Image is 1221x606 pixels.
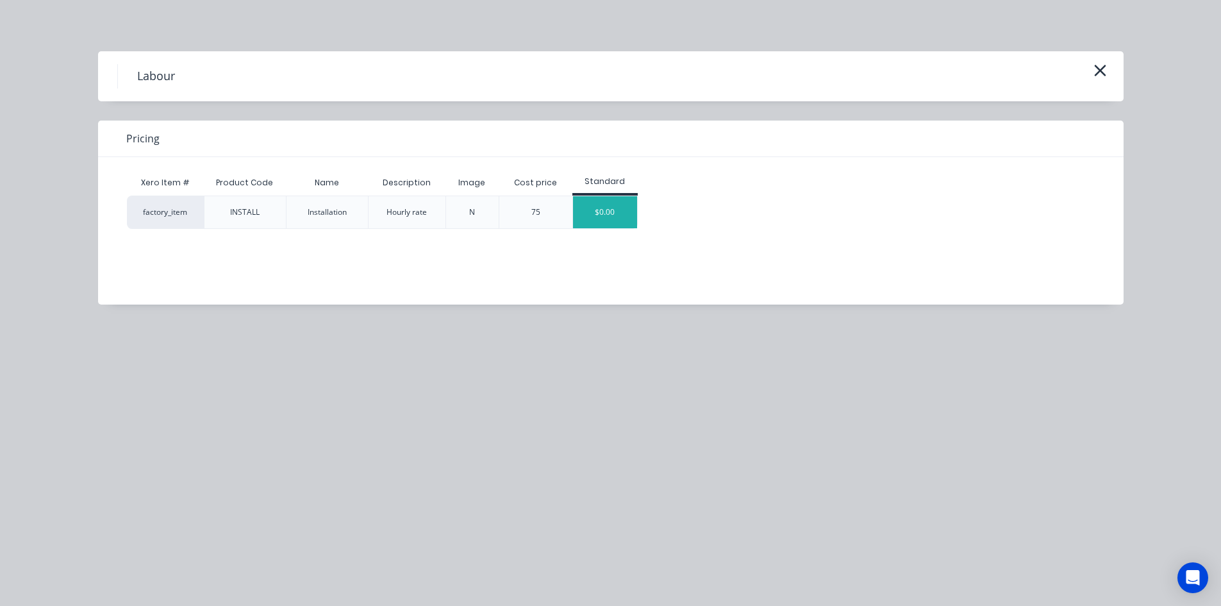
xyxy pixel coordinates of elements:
div: Cost price [504,167,567,199]
div: Open Intercom Messenger [1177,562,1208,593]
div: Product Code [206,167,283,199]
div: factory_item [127,196,204,229]
div: N [469,206,475,218]
div: Name [304,167,349,199]
div: Standard [572,176,638,187]
div: Description [372,167,441,199]
div: INSTALL [230,206,260,218]
div: 75 [531,206,540,218]
div: Image [448,167,495,199]
div: Installation [308,206,347,218]
h4: Labour [117,64,194,88]
span: Pricing [126,131,160,146]
div: $0.00 [573,196,637,228]
div: Hourly rate [386,206,427,218]
div: Xero Item # [127,170,204,196]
